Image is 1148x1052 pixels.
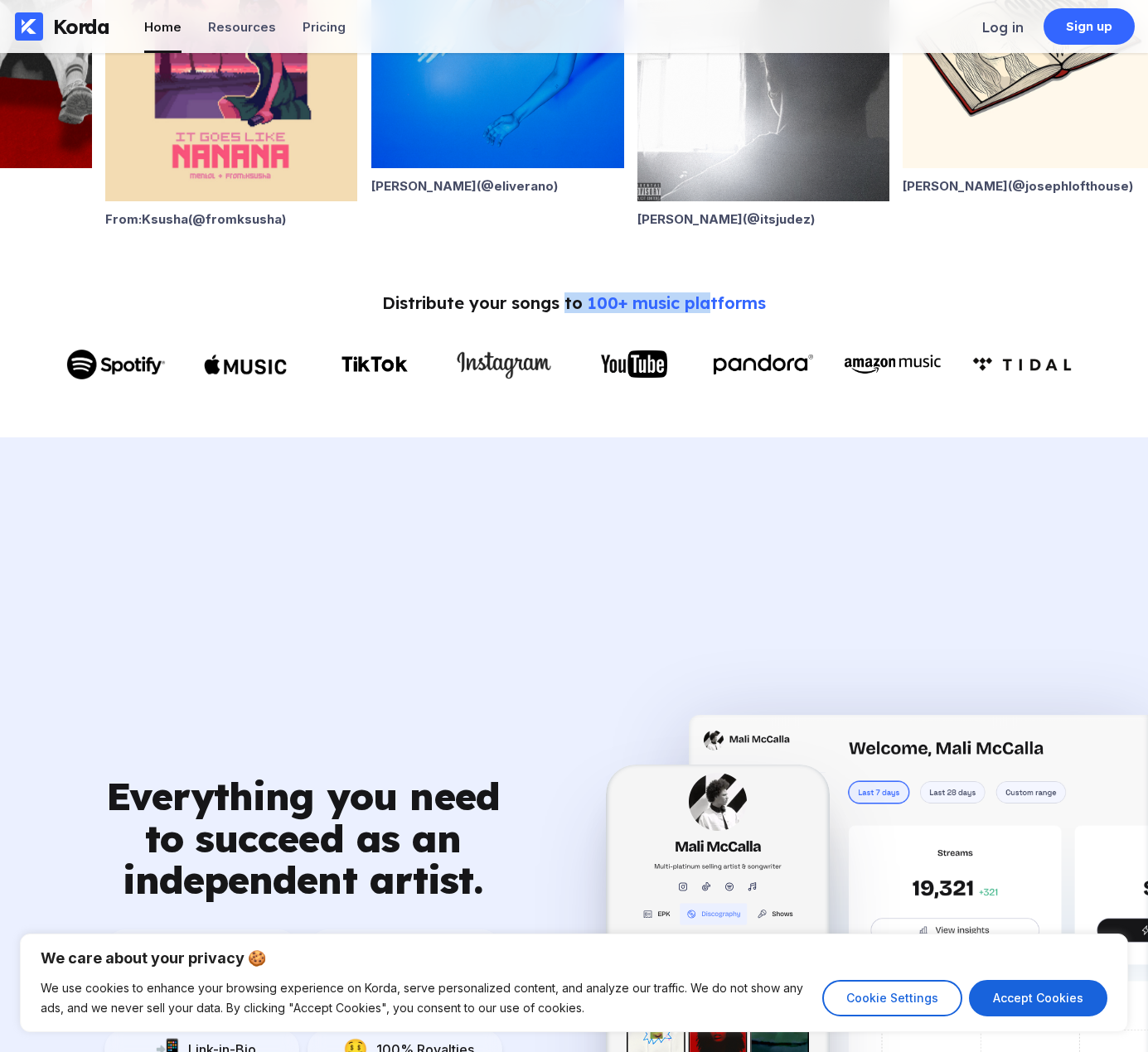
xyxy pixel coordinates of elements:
a: Sign up [1044,8,1135,45]
p: We use cookies to enhance your browsing experience on Korda, serve personalized content, and anal... [41,978,810,1018]
div: Distribute your songs to [382,292,766,313]
div: Pricing [303,19,346,35]
img: TikTok [341,356,408,372]
div: Resources [208,19,276,35]
div: Sign up [1066,18,1113,35]
div: Korda [53,14,109,39]
img: YouTube [601,350,667,378]
div: Log in [982,19,1024,36]
img: Amazon [972,357,1072,371]
div: From:Ksusha (@ fromksusha ) [105,211,358,227]
img: Spotify [66,350,166,379]
p: We care about your privacy 🍪 [41,948,1107,968]
img: Pandora [714,355,813,374]
button: Cookie Settings [822,980,962,1016]
div: [PERSON_NAME] (@ eliverano ) [371,178,624,194]
div: [PERSON_NAME] (@ itsjudez ) [637,211,890,227]
img: Apple Music [204,341,287,388]
img: Instagram [454,346,554,382]
img: Amazon [843,350,942,378]
span: 100+ music platforms [588,292,766,313]
div: Everything you need to succeed as an independent artist. [104,775,502,901]
button: Accept Cookies [969,980,1107,1016]
div: Home [144,19,182,35]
